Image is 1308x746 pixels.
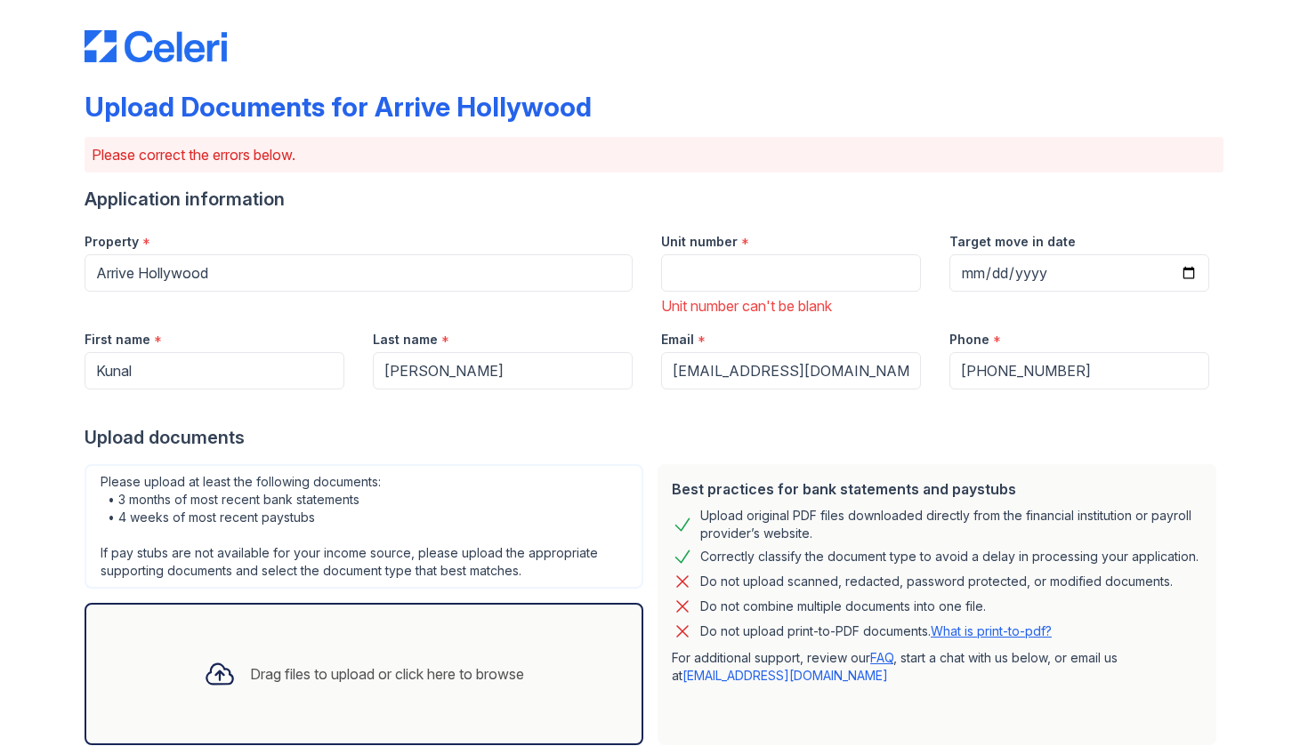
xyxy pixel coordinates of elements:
img: CE_Logo_Blue-a8612792a0a2168367f1c8372b55b34899dd931a85d93a1a3d3e32e68fde9ad4.png [85,30,227,62]
p: Please correct the errors below. [92,144,1216,165]
label: Phone [949,331,989,349]
a: What is print-to-pdf? [931,623,1052,638]
label: Target move in date [949,233,1076,251]
label: Email [661,331,694,349]
div: Please upload at least the following documents: • 3 months of most recent bank statements • 4 wee... [85,464,643,589]
div: Correctly classify the document type to avoid a delay in processing your application. [700,546,1199,567]
div: Upload Documents for Arrive Hollywood [85,91,592,123]
a: [EMAIL_ADDRESS][DOMAIN_NAME] [682,668,888,683]
div: Upload original PDF files downloaded directly from the financial institution or payroll provider’... [700,507,1202,542]
label: First name [85,331,150,349]
p: For additional support, review our , start a chat with us below, or email us at [672,649,1202,685]
a: FAQ [870,650,893,665]
label: Last name [373,331,438,349]
div: Unit number can't be blank [661,295,921,317]
div: Upload documents [85,425,1223,450]
label: Unit number [661,233,738,251]
div: Best practices for bank statements and paystubs [672,478,1202,500]
div: Do not upload scanned, redacted, password protected, or modified documents. [700,571,1173,592]
div: Drag files to upload or click here to browse [250,663,524,685]
label: Property [85,233,139,251]
p: Do not upload print-to-PDF documents. [700,622,1052,640]
div: Application information [85,187,1223,212]
div: Do not combine multiple documents into one file. [700,596,986,617]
